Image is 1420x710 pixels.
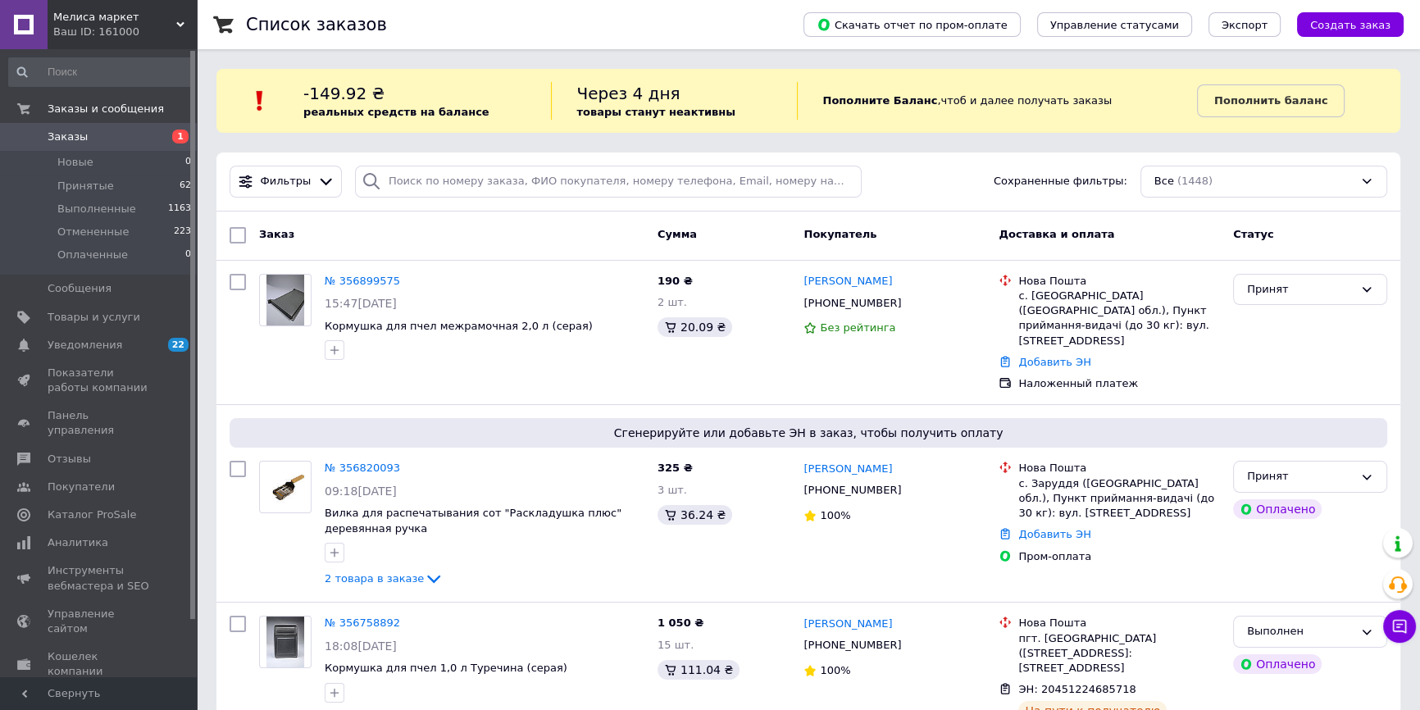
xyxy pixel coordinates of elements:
span: Сообщения [48,281,112,296]
span: Заказы и сообщения [48,102,164,116]
span: [PHONE_NUMBER] [803,484,901,496]
span: Товары и услуги [48,310,140,325]
span: 15:47[DATE] [325,297,397,310]
div: 20.09 ₴ [658,317,732,337]
div: Наложенный платеж [1018,376,1220,391]
span: Через 4 дня [576,84,680,103]
span: Управление сайтом [48,607,152,636]
span: Показатели работы компании [48,366,152,395]
div: Нова Пошта [1018,616,1220,630]
div: Оплачено [1233,654,1322,674]
span: Сумма [658,228,697,240]
span: Доставка и оплата [999,228,1114,240]
b: товары станут неактивны [576,106,735,118]
div: Выполнен [1247,623,1354,640]
span: 3 шт. [658,484,687,496]
a: Создать заказ [1281,18,1404,30]
span: Аналитика [48,535,108,550]
span: 1 [172,130,189,143]
span: 62 [180,179,191,193]
a: Фото товару [259,616,312,668]
input: Поиск по номеру заказа, ФИО покупателя, номеру телефона, Email, номеру накладной [355,166,862,198]
span: 223 [174,225,191,239]
span: 100% [820,664,850,676]
span: 100% [820,509,850,521]
button: Экспорт [1208,12,1281,37]
span: 190 ₴ [658,275,693,287]
img: :exclamation: [248,89,272,113]
button: Создать заказ [1297,12,1404,37]
a: Вилка для распечатывания сот "Раскладушка плюс" деревянная ручка [325,507,621,535]
span: 18:08[DATE] [325,639,397,653]
span: Принятые [57,179,114,193]
div: Нова Пошта [1018,461,1220,476]
span: 1163 [168,202,191,216]
span: Выполненные [57,202,136,216]
a: Кормушка для пчел межрамочная 2,0 л (серая) [325,320,593,332]
span: ЭН: 20451224685718 [1018,683,1136,695]
span: 2 шт. [658,296,687,308]
span: Заказ [259,228,294,240]
span: Отзывы [48,452,91,467]
div: Пром-оплата [1018,549,1220,564]
span: Управление статусами [1050,19,1179,31]
div: , чтоб и далее получать заказы [797,82,1197,120]
span: 09:18[DATE] [325,485,397,498]
div: 36.24 ₴ [658,505,732,525]
span: Панель управления [48,408,152,438]
div: Принят [1247,281,1354,298]
a: [PERSON_NAME] [803,617,892,632]
span: [PHONE_NUMBER] [803,297,901,309]
span: Сгенерируйте или добавьте ЭН в заказ, чтобы получить оплату [236,425,1381,441]
a: Пополнить баланс [1197,84,1345,117]
div: 111.04 ₴ [658,660,740,680]
b: Пополнить баланс [1214,94,1327,107]
input: Поиск [8,57,193,87]
b: Пополните Баланс [822,94,937,107]
span: Сохраненные фильтры: [994,174,1127,189]
b: реальных средств на балансе [303,106,489,118]
span: 0 [185,248,191,262]
span: Инструменты вебмастера и SEO [48,563,152,593]
button: Скачать отчет по пром-оплате [803,12,1021,37]
span: Кошелек компании [48,649,152,679]
span: Экспорт [1222,19,1268,31]
span: Отмененные [57,225,129,239]
span: Статус [1233,228,1274,240]
span: Новые [57,155,93,170]
img: Фото товару [266,275,305,325]
a: [PERSON_NAME] [803,462,892,477]
span: 15 шт. [658,639,694,651]
div: Нова Пошта [1018,274,1220,289]
a: Фото товару [259,274,312,326]
button: Чат с покупателем [1383,610,1416,643]
a: Кормушка для пчел 1,0 л Туречина (серая) [325,662,567,674]
a: Добавить ЭН [1018,528,1090,540]
span: -149.92 ₴ [303,84,385,103]
span: Уведомления [48,338,122,353]
h1: Список заказов [246,15,387,34]
a: 2 товара в заказе [325,572,444,585]
span: Скачать отчет по пром-оплате [817,17,1008,32]
span: 1 050 ₴ [658,617,703,629]
span: Мелиса маркет [53,10,176,25]
span: Каталог ProSale [48,507,136,522]
span: Покупатели [48,480,115,494]
img: Фото товару [260,471,311,504]
span: Оплаченные [57,248,128,262]
span: 22 [168,338,189,352]
a: [PERSON_NAME] [803,274,892,289]
span: Фильтры [261,174,312,189]
a: Фото товару [259,461,312,513]
span: Без рейтинга [820,321,895,334]
div: Оплачено [1233,499,1322,519]
span: Создать заказ [1310,19,1390,31]
span: (1448) [1177,175,1213,187]
div: Принят [1247,468,1354,485]
span: Заказы [48,130,88,144]
div: с. Заруддя ([GEOGRAPHIC_DATA] обл.), Пункт приймання-видачі (до 30 кг): вул. [STREET_ADDRESS] [1018,476,1220,521]
span: Все [1154,174,1174,189]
